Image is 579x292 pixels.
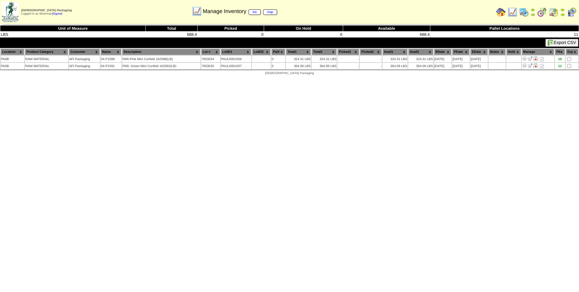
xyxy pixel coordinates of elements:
div: 11 [555,64,565,68]
img: calendarcustomer.gif [567,7,577,17]
td: 7003034 [201,56,220,62]
td: [DATE] [470,56,488,62]
td: AFI Packaging [69,56,100,62]
td: [DATE] [452,63,470,69]
img: line_graph.gif [192,6,202,16]
td: 364.09 LBS [382,63,408,69]
a: list [249,9,260,15]
th: Picked2 [360,49,382,55]
i: Note [540,57,544,62]
img: zoroco-logo-small.webp [2,2,18,22]
td: [DATE] [434,56,452,62]
th: Product Category [25,49,68,55]
th: Avail1 [382,49,408,55]
span: [DEMOGRAPHIC_DATA] Packaging [265,72,314,75]
th: Notes [488,49,506,55]
img: arrowright.gif [560,12,565,17]
td: 0 [271,56,285,62]
td: - [337,63,359,69]
img: arrowright.gif [531,12,535,17]
td: [DATE] [470,63,488,69]
th: Total [146,25,197,32]
td: 04-P1589 [101,56,121,62]
img: Move [528,56,532,61]
td: PA5B [1,63,24,69]
th: Picked [197,25,264,32]
th: Unit of Measure [0,25,146,32]
th: Pallet Locations [430,25,579,32]
th: Name [101,49,121,55]
td: 7003035 [201,63,220,69]
td: PAUL0001056 [221,56,251,62]
div: 10 [555,57,565,61]
th: Total1 [286,49,311,55]
th: Available [343,25,430,32]
th: Description [122,49,200,55]
td: 324.31 LBS [312,56,337,62]
a: map [263,9,277,15]
td: 364.09 LBS [286,63,311,69]
th: Customer [69,49,100,55]
td: 324.31 LBS [382,56,408,62]
img: calendarblend.gif [537,7,547,17]
td: 324.31 LBS [408,56,433,62]
td: 0 [271,63,285,69]
td: 688.4 [343,32,430,38]
th: Pal# [271,49,285,55]
span: [DEMOGRAPHIC_DATA] Packaging [21,9,72,12]
img: Manage Hold [533,63,538,68]
td: 0 [197,32,264,38]
td: 688.4 [146,32,197,38]
td: 0 [264,32,343,38]
td: 364.09 LBS [408,63,433,69]
td: [DATE] [452,56,470,62]
img: line_graph.gif [508,7,517,17]
th: LotID2 [252,49,271,55]
img: arrowleft.gif [560,7,565,12]
th: Picked1 [337,49,359,55]
td: PA6B [1,56,24,62]
td: [DATE] [434,63,452,69]
img: Manage Hold [533,56,538,61]
td: 324.31 LBS [286,56,311,62]
th: Lot # [201,49,220,55]
img: Adjust [522,56,527,61]
th: LotID1 [221,49,251,55]
span: Logged in as Mnorman [21,9,72,15]
td: RAW MATERIAL [25,56,68,62]
td: 11 [430,32,579,38]
td: PAR- Green Mini Confetti 162092(LB) [122,63,200,69]
th: Location [1,49,24,55]
td: - [360,63,382,69]
span: Manage Inventory [203,8,277,15]
th: Manage [522,49,554,55]
th: Grp [566,49,578,55]
td: - [337,56,359,62]
th: RDate [434,49,452,55]
th: Avail2 [408,49,433,55]
th: EDate [470,49,488,55]
th: Total2 [312,49,337,55]
img: calendarinout.gif [549,7,558,17]
td: 364.09 LBS [312,63,337,69]
td: RAW MATERIAL [25,63,68,69]
td: 04-P1591 [101,63,121,69]
img: Move [528,63,532,68]
td: - [360,56,382,62]
button: Export CSV [545,39,578,47]
th: On Hold [264,25,343,32]
img: home.gif [496,7,506,17]
td: PAR-Pink Mini Confetti 162088(LB) [122,56,200,62]
td: LBS [0,32,146,38]
th: PDate [452,49,470,55]
i: Note [540,64,544,69]
th: Hold [506,49,521,55]
img: calendarprod.gif [519,7,529,17]
img: excel.gif [548,40,554,46]
a: (logout) [52,12,62,15]
td: AFI Packaging [69,63,100,69]
img: Adjust [522,63,527,68]
img: arrowleft.gif [531,7,535,12]
td: PAUL0001057 [221,63,251,69]
th: Plt [555,49,565,55]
